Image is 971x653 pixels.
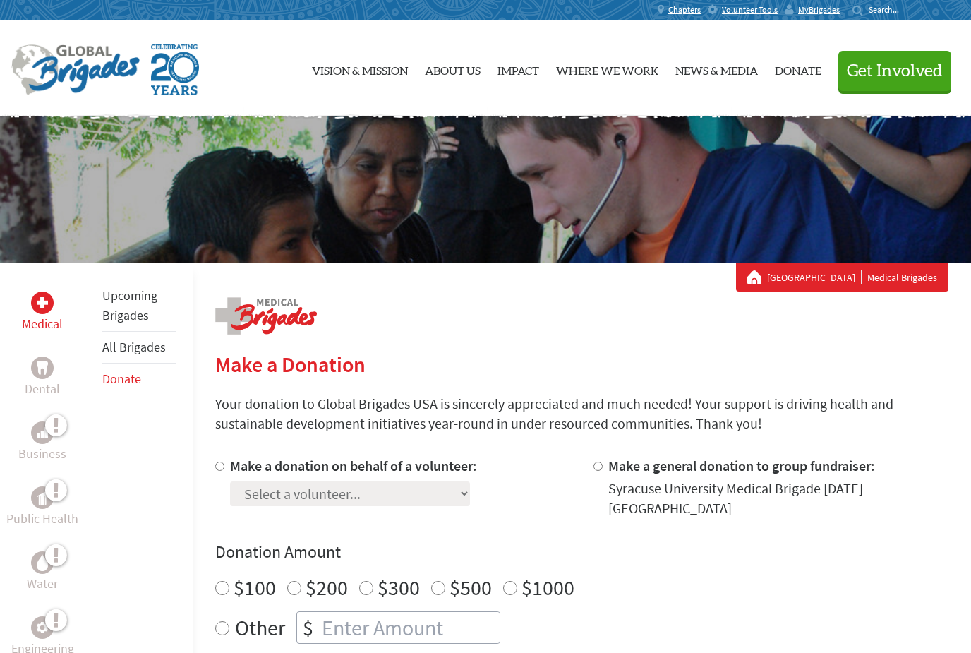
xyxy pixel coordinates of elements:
a: All Brigades [102,339,166,355]
h2: Make a Donation [215,352,948,377]
li: Upcoming Brigades [102,280,176,332]
input: Search... [869,4,909,15]
label: Other [235,611,285,644]
span: Get Involved [847,63,943,80]
img: Engineering [37,622,48,633]
img: Water [37,554,48,570]
button: Get Involved [838,51,951,91]
label: $100 [234,574,276,601]
div: Public Health [31,486,54,509]
label: $300 [378,574,420,601]
div: Syracuse University Medical Brigade [DATE] [GEOGRAPHIC_DATA] [608,479,948,518]
a: MedicalMedical [22,292,63,334]
a: Donate [102,371,141,387]
a: Donate [775,32,821,105]
div: Dental [31,357,54,379]
p: Business [18,444,66,464]
h4: Donation Amount [215,541,948,563]
p: Public Health [6,509,78,529]
img: Dental [37,361,48,374]
img: Public Health [37,491,48,505]
span: Volunteer Tools [722,4,778,16]
a: Public HealthPublic Health [6,486,78,529]
p: Water [27,574,58,594]
a: Vision & Mission [312,32,408,105]
div: Medical Brigades [747,270,937,284]
div: Medical [31,292,54,314]
li: Donate [102,364,176,395]
a: Where We Work [556,32,658,105]
span: MyBrigades [798,4,840,16]
p: Dental [25,379,60,399]
div: Engineering [31,616,54,639]
div: $ [297,612,319,643]
img: Global Brigades Logo [11,44,140,95]
a: Impact [497,32,539,105]
p: Your donation to Global Brigades USA is sincerely appreciated and much needed! Your support is dr... [215,394,948,433]
a: [GEOGRAPHIC_DATA] [767,270,862,284]
img: Global Brigades Celebrating 20 Years [151,44,199,95]
a: About Us [425,32,481,105]
label: $500 [450,574,492,601]
div: Business [31,421,54,444]
img: Medical [37,297,48,308]
p: Medical [22,314,63,334]
img: logo-medical.png [215,297,317,335]
a: News & Media [675,32,758,105]
a: BusinessBusiness [18,421,66,464]
label: $200 [306,574,348,601]
label: $1000 [521,574,574,601]
div: Water [31,551,54,574]
li: All Brigades [102,332,176,364]
img: Business [37,427,48,438]
input: Enter Amount [319,612,500,643]
label: Make a general donation to group fundraiser: [608,457,875,474]
a: DentalDental [25,357,60,399]
a: WaterWater [27,551,58,594]
label: Make a donation on behalf of a volunteer: [230,457,477,474]
span: Chapters [668,4,701,16]
a: Upcoming Brigades [102,287,157,323]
